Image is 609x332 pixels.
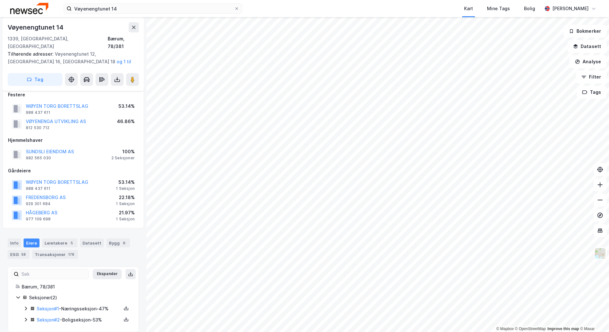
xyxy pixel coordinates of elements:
button: Ekspander [93,269,122,279]
div: 53.14% [116,178,135,186]
div: 1 Seksjon [116,186,135,191]
div: Bolig [524,5,535,12]
div: 977 109 698 [26,217,51,222]
button: Bokmerker [563,25,606,38]
div: 1 Seksjon [116,201,135,206]
div: Kart [464,5,473,12]
div: 58 [20,251,27,258]
div: 21.97% [116,209,135,217]
div: Bærum, 78/381 [108,35,139,50]
div: 100% [111,148,135,156]
button: Analyse [570,55,606,68]
div: 929 301 684 [26,201,51,206]
div: Festere [8,91,139,99]
div: 2 Seksjoner [111,156,135,161]
div: Vøyenengtunet 14 [8,22,65,32]
a: Seksjon#1 [37,306,59,311]
div: - Næringsseksjon - 47% [37,305,121,313]
div: Info [8,239,21,247]
div: Eiere [24,239,39,247]
div: Seksjoner ( 2 ) [29,294,131,301]
iframe: Chat Widget [577,301,609,332]
div: 46.86% [117,118,135,125]
button: Datasett [568,40,606,53]
a: Improve this map [548,327,579,331]
span: Tilhørende adresser: [8,51,55,57]
div: 982 565 030 [26,156,51,161]
button: Tag [8,73,62,86]
div: ESG [8,250,30,259]
div: 988 437 611 [26,110,50,115]
div: Bygg [106,239,130,247]
input: Søk på adresse, matrikkel, gårdeiere, leietakere eller personer [72,4,234,13]
div: Hjemmelshaver [8,136,139,144]
button: Tags [577,86,606,99]
div: Bærum, 78/381 [22,283,131,291]
img: newsec-logo.f6e21ccffca1b3a03d2d.png [10,3,48,14]
div: Leietakere [42,239,77,247]
div: Gårdeiere [8,167,139,175]
div: 812 530 712 [26,125,49,130]
a: Mapbox [496,327,514,331]
div: Mine Tags [487,5,510,12]
div: 1 Seksjon [116,217,135,222]
div: - Boligseksjon - 53% [37,316,121,324]
div: Vøyenengtunet 12, [GEOGRAPHIC_DATA] 16, [GEOGRAPHIC_DATA] 18 [8,50,134,66]
a: Seksjon#2 [37,317,60,322]
input: Søk [19,269,89,279]
div: 6 [121,240,127,246]
div: 22.18% [116,194,135,201]
a: OpenStreetMap [515,327,546,331]
div: 178 [67,251,75,258]
div: 5 [68,240,75,246]
div: 53.14% [118,102,135,110]
div: 988 437 611 [26,186,50,191]
div: Transaksjoner [32,250,78,259]
div: Datasett [80,239,104,247]
div: [PERSON_NAME] [552,5,589,12]
div: Kontrollprogram for chat [577,301,609,332]
div: 1339, [GEOGRAPHIC_DATA], [GEOGRAPHIC_DATA] [8,35,108,50]
img: Z [594,247,606,259]
button: Filter [576,71,606,83]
